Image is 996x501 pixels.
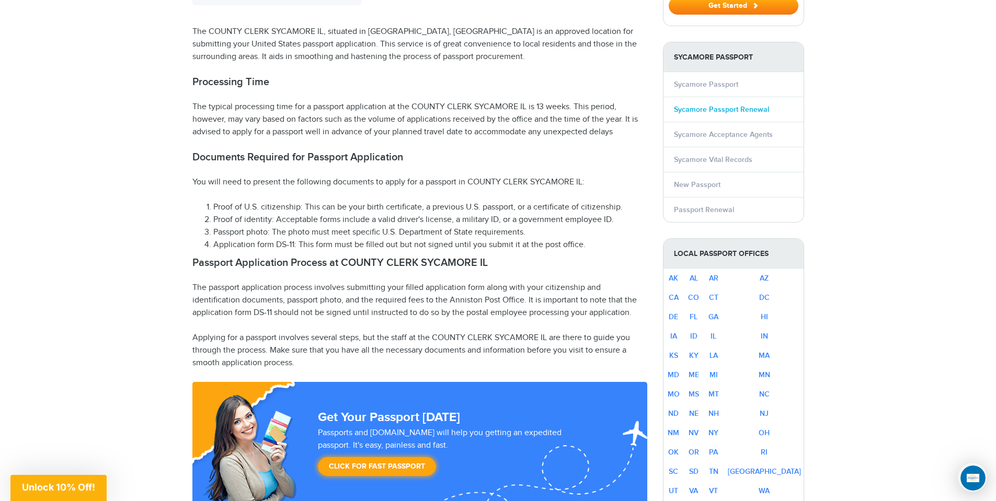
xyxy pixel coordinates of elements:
[192,332,647,369] p: Applying for a passport involves several steps, but the staff at the COUNTY CLERK SYCAMORE IL are...
[674,130,773,139] a: Sycamore Acceptance Agents
[709,293,718,302] a: CT
[960,465,986,491] iframe: Intercom live chat
[709,274,718,283] a: AR
[669,1,798,9] a: Get Started
[669,486,678,495] a: UT
[674,205,734,214] a: Passport Renewal
[689,370,699,379] a: ME
[708,409,719,418] a: NH
[690,274,698,283] a: AL
[674,105,769,114] a: Sycamore Passport Renewal
[668,409,679,418] a: ND
[192,76,647,88] h2: Processing Time
[760,409,769,418] a: NJ
[668,448,679,457] a: OK
[192,151,647,164] h2: Documents Required for Passport Application
[668,390,680,399] a: MO
[759,351,770,360] a: MA
[709,486,718,495] a: VT
[759,390,770,399] a: NC
[759,486,770,495] a: WA
[669,467,678,476] a: SC
[759,370,770,379] a: MN
[670,332,677,341] a: IA
[22,482,95,493] span: Unlock 10% Off!
[708,390,719,399] a: MT
[708,312,718,321] a: GA
[213,239,647,251] li: Application form DS-11: This form must be filled out but not signed until you submit it at the po...
[690,332,697,341] a: ID
[688,293,699,302] a: CO
[674,80,738,89] a: Sycamore Passport
[761,332,768,341] a: IN
[192,282,647,319] p: The passport application process involves submitting your filled application form along with your...
[711,332,716,341] a: IL
[192,257,647,269] h2: Passport Application Process at COUNTY CLERK SYCAMORE IL
[674,155,752,164] a: Sycamore Vital Records
[689,428,699,437] a: NV
[689,409,699,418] a: NE
[958,463,987,492] iframe: Intercom live chat discovery launcher
[689,390,699,399] a: MS
[669,274,678,283] a: AK
[728,467,801,476] a: [GEOGRAPHIC_DATA]
[668,428,679,437] a: NM
[689,467,699,476] a: SD
[192,26,647,63] p: The COUNTY CLERK SYCAMORE IL, situated in [GEOGRAPHIC_DATA], [GEOGRAPHIC_DATA] is an approved loc...
[192,176,647,189] p: You will need to present the following documents to apply for a passport in COUNTY CLERK SYCAMORE...
[10,475,107,501] div: Unlock 10% Off!
[669,351,678,360] a: KS
[708,428,718,437] a: NY
[761,312,768,321] a: HI
[760,274,769,283] a: AZ
[759,293,770,302] a: DC
[213,226,647,239] li: Passport photo: The photo must meet specific U.S. Department of State requirements.
[709,448,718,457] a: PA
[761,448,768,457] a: RI
[192,101,647,138] p: The typical processing time for a passport application at the COUNTY CLERK SYCAMORE IL is 13 week...
[318,410,460,425] strong: Get Your Passport [DATE]
[213,201,647,214] li: Proof of U.S. citizenship: This can be your birth certificate, a previous U.S. passport, or a cer...
[689,351,699,360] a: KY
[709,467,718,476] a: TN
[759,428,770,437] a: OH
[690,312,697,321] a: FL
[314,427,599,481] div: Passports and [DOMAIN_NAME] will help you getting an expedited passport. It's easy, painless and ...
[669,312,678,321] a: DE
[668,370,679,379] a: MD
[669,293,679,302] a: CA
[709,351,718,360] a: LA
[709,370,718,379] a: MI
[689,486,698,495] a: VA
[663,42,804,72] strong: Sycamore Passport
[663,239,804,269] strong: Local Passport Offices
[213,214,647,226] li: Proof of identity: Acceptable forms include a valid driver's license, a military ID, or a governm...
[674,180,720,189] a: New Passport
[689,448,699,457] a: OR
[318,457,436,476] a: Click for Fast Passport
